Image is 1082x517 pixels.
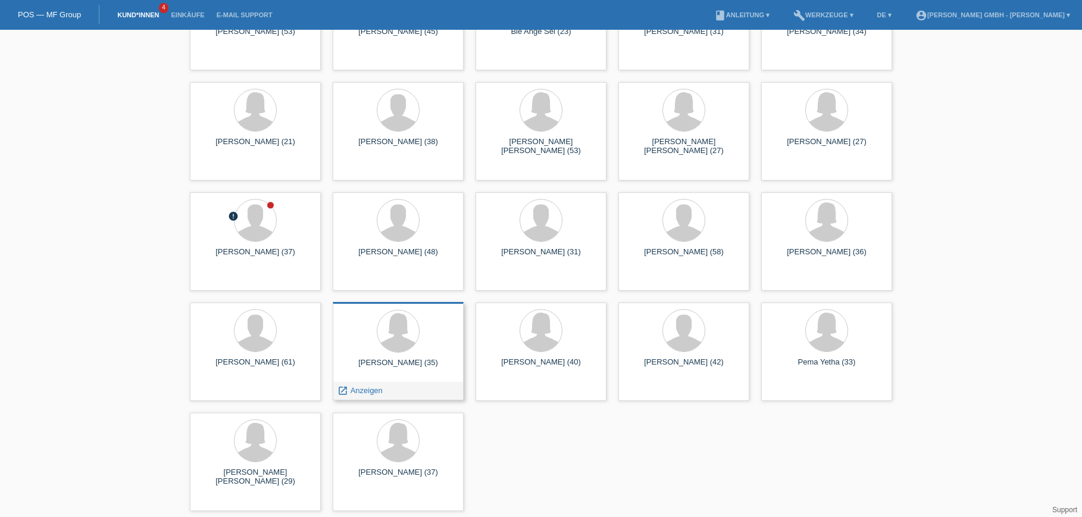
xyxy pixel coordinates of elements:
[771,247,883,266] div: [PERSON_NAME] (36)
[915,10,927,21] i: account_circle
[228,211,239,222] i: error
[342,358,454,377] div: [PERSON_NAME] (35)
[485,137,597,156] div: [PERSON_NAME] [PERSON_NAME] (53)
[708,11,775,18] a: bookAnleitung ▾
[787,11,859,18] a: buildWerkzeuge ▾
[199,357,311,376] div: [PERSON_NAME] (61)
[342,468,454,487] div: [PERSON_NAME] (37)
[18,10,81,19] a: POS — MF Group
[871,11,898,18] a: DE ▾
[337,385,348,396] i: launch
[351,386,383,395] span: Anzeigen
[485,247,597,266] div: [PERSON_NAME] (31)
[909,11,1076,18] a: account_circle[PERSON_NAME] GmbH - [PERSON_NAME] ▾
[165,11,210,18] a: Einkäufe
[342,247,454,266] div: [PERSON_NAME] (48)
[199,27,311,46] div: [PERSON_NAME] (53)
[111,11,165,18] a: Kund*innen
[342,137,454,156] div: [PERSON_NAME] (38)
[628,137,740,156] div: [PERSON_NAME] [PERSON_NAME] (27)
[228,211,239,223] div: Unbestätigt, in Bearbeitung
[199,137,311,156] div: [PERSON_NAME] (21)
[159,3,168,13] span: 4
[485,357,597,376] div: [PERSON_NAME] (40)
[771,137,883,156] div: [PERSON_NAME] (27)
[771,27,883,46] div: [PERSON_NAME] (34)
[199,468,311,487] div: [PERSON_NAME] [PERSON_NAME] (29)
[211,11,279,18] a: E-Mail Support
[1052,506,1077,514] a: Support
[342,27,454,46] div: [PERSON_NAME] (45)
[793,10,805,21] i: build
[628,357,740,376] div: [PERSON_NAME] (42)
[628,27,740,46] div: [PERSON_NAME] (31)
[714,10,726,21] i: book
[485,27,597,46] div: Ble Ange Sei (23)
[199,247,311,266] div: [PERSON_NAME] (37)
[337,386,383,395] a: launch Anzeigen
[771,357,883,376] div: Pema Yetha (33)
[628,247,740,266] div: [PERSON_NAME] (58)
